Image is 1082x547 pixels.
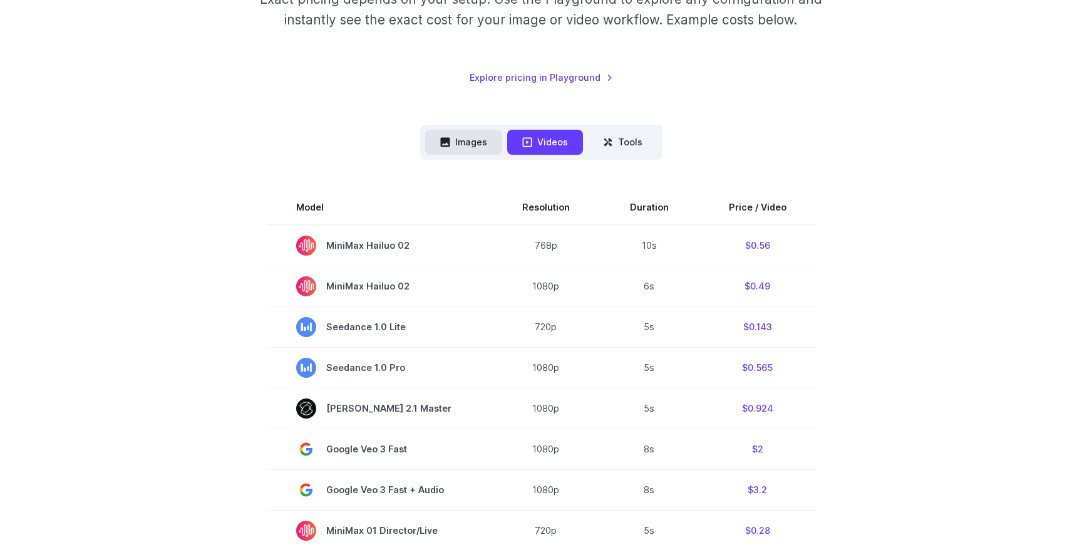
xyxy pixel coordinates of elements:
[600,306,699,347] td: 5s
[600,429,699,469] td: 8s
[492,429,600,469] td: 1080p
[296,439,462,459] span: Google Veo 3 Fast
[600,347,699,388] td: 5s
[266,190,492,225] th: Model
[296,276,462,296] span: MiniMax Hailuo 02
[699,469,817,510] td: $3.2
[425,130,502,154] button: Images
[507,130,583,154] button: Videos
[699,225,817,266] td: $0.56
[699,347,817,388] td: $0.565
[492,347,600,388] td: 1080p
[600,225,699,266] td: 10s
[492,225,600,266] td: 768p
[470,70,613,85] a: Explore pricing in Playground
[699,306,817,347] td: $0.143
[296,399,462,419] span: [PERSON_NAME] 2.1 Master
[492,469,600,510] td: 1080p
[296,236,462,256] span: MiniMax Hailuo 02
[600,469,699,510] td: 8s
[699,388,817,429] td: $0.924
[492,388,600,429] td: 1080p
[296,480,462,500] span: Google Veo 3 Fast + Audio
[296,317,462,337] span: Seedance 1.0 Lite
[699,266,817,306] td: $0.49
[296,521,462,541] span: MiniMax 01 Director/Live
[600,266,699,306] td: 6s
[492,306,600,347] td: 720p
[600,190,699,225] th: Duration
[296,358,462,378] span: Seedance 1.0 Pro
[492,266,600,306] td: 1080p
[699,429,817,469] td: $2
[492,190,600,225] th: Resolution
[699,190,817,225] th: Price / Video
[588,130,657,154] button: Tools
[600,388,699,429] td: 5s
